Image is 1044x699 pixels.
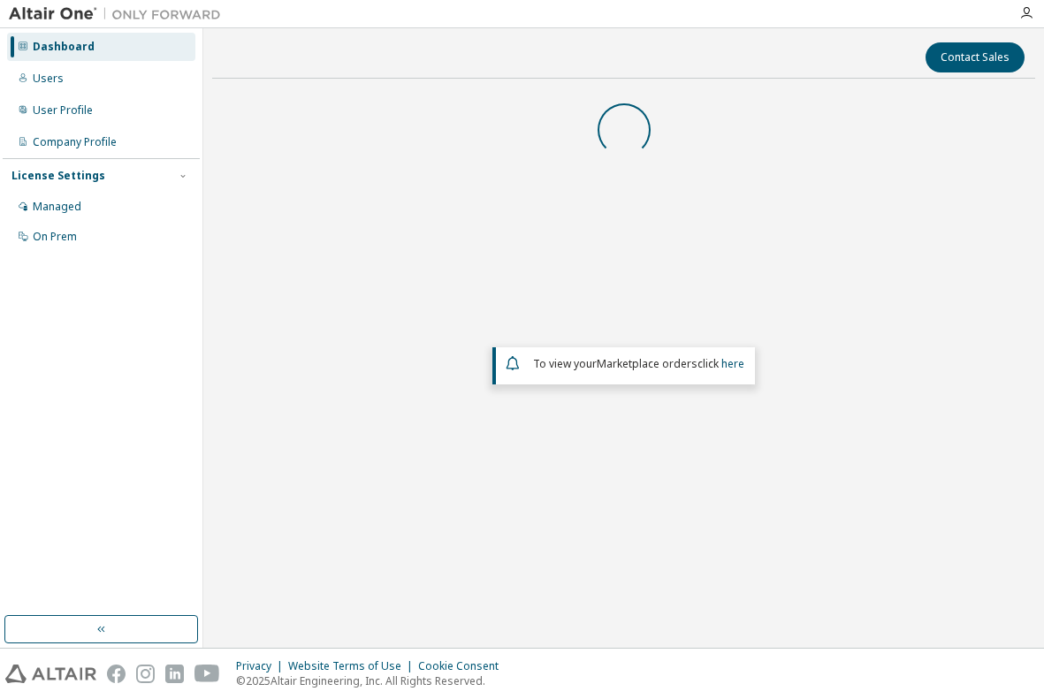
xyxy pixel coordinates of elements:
div: Managed [33,200,81,214]
div: Company Profile [33,135,117,149]
p: © 2025 Altair Engineering, Inc. All Rights Reserved. [236,673,509,688]
div: Privacy [236,659,288,673]
button: Contact Sales [926,42,1025,72]
div: Users [33,72,64,86]
span: To view your click [533,356,744,371]
img: altair_logo.svg [5,665,96,683]
div: User Profile [33,103,93,118]
div: Website Terms of Use [288,659,418,673]
img: linkedin.svg [165,665,184,683]
em: Marketplace orders [597,356,697,371]
img: instagram.svg [136,665,155,683]
div: Cookie Consent [418,659,509,673]
div: Dashboard [33,40,95,54]
img: youtube.svg [194,665,220,683]
a: here [721,356,744,371]
img: facebook.svg [107,665,126,683]
img: Altair One [9,5,230,23]
div: License Settings [11,169,105,183]
div: On Prem [33,230,77,244]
